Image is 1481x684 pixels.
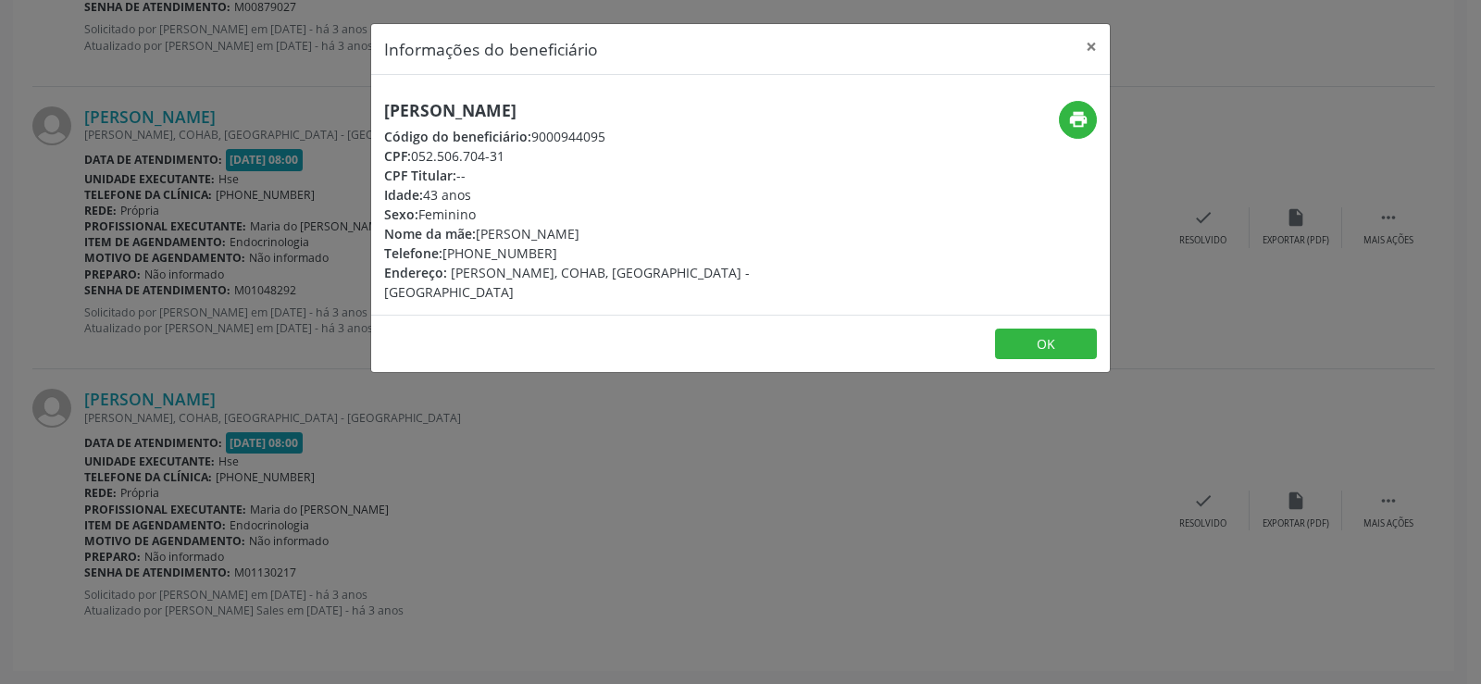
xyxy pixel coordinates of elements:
span: Telefone: [384,244,442,262]
span: CPF Titular: [384,167,456,184]
div: Feminino [384,205,851,224]
button: OK [995,329,1097,360]
span: Código do beneficiário: [384,128,531,145]
span: Endereço: [384,264,447,281]
button: print [1059,101,1097,139]
div: 43 anos [384,185,851,205]
span: [PERSON_NAME], COHAB, [GEOGRAPHIC_DATA] - [GEOGRAPHIC_DATA] [384,264,750,301]
div: -- [384,166,851,185]
span: CPF: [384,147,411,165]
span: Nome da mãe: [384,225,476,243]
i: print [1068,109,1089,130]
div: [PHONE_NUMBER] [384,243,851,263]
button: Close [1073,24,1110,69]
h5: [PERSON_NAME] [384,101,851,120]
div: 052.506.704-31 [384,146,851,166]
h5: Informações do beneficiário [384,37,598,61]
div: 9000944095 [384,127,851,146]
span: Idade: [384,186,423,204]
div: [PERSON_NAME] [384,224,851,243]
span: Sexo: [384,205,418,223]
